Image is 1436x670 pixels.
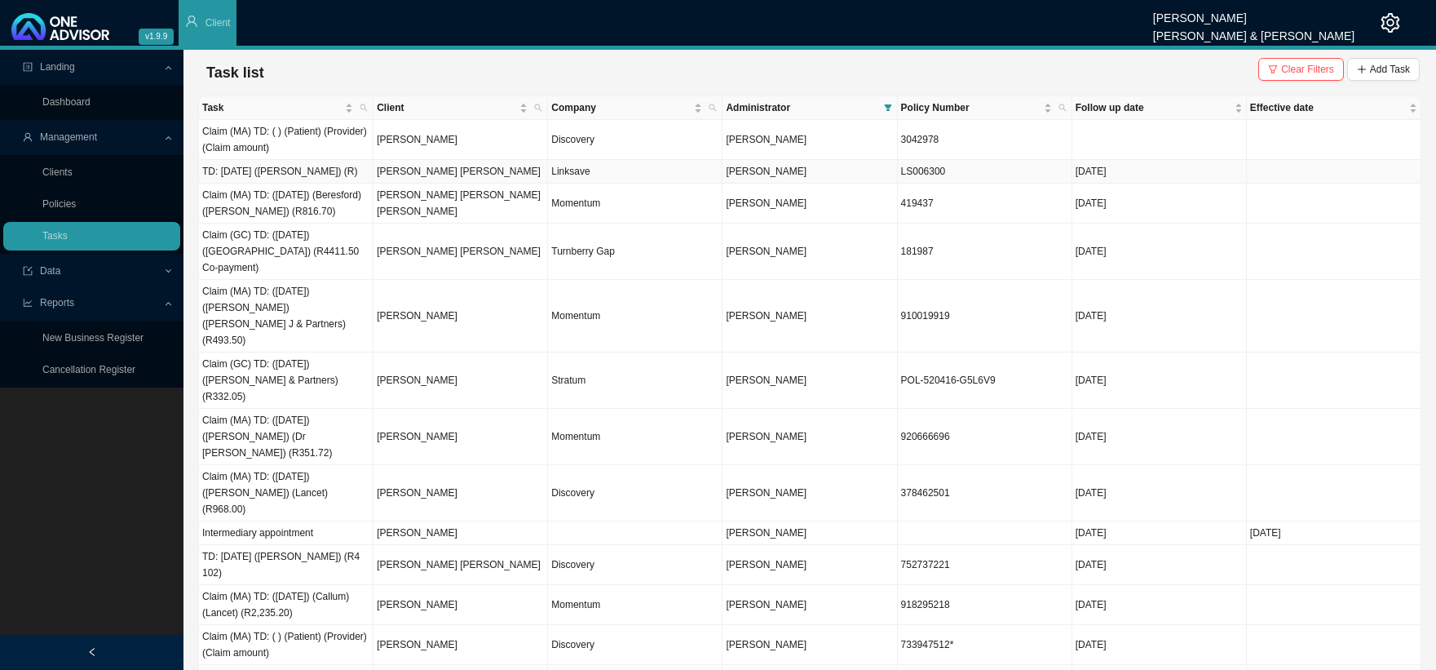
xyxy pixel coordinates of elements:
td: 910019919 [898,280,1072,353]
span: Client [205,17,231,29]
span: Task [202,100,342,116]
th: Effective date [1247,96,1421,120]
a: New Business Register [42,332,144,344]
span: profile [23,62,33,72]
td: [PERSON_NAME] [373,521,548,545]
td: [PERSON_NAME] [373,120,548,160]
td: [PERSON_NAME] [PERSON_NAME] [373,545,548,585]
td: [DATE] [1072,280,1247,353]
span: filter [884,104,892,112]
span: [PERSON_NAME] [726,310,806,322]
td: Claim (MA) TD: ([DATE]) (Beresford) ([PERSON_NAME]) (R816.70) [199,184,373,224]
td: LS006300 [898,160,1072,184]
td: Claim (MA) TD: ( ) (Patient) (Provider) (Claim amount) [199,120,373,160]
td: [PERSON_NAME] [PERSON_NAME] [373,224,548,280]
td: [DATE] [1247,521,1421,545]
span: [PERSON_NAME] [726,197,806,209]
td: TD: [DATE] ([PERSON_NAME]) (R4 102) [199,545,373,585]
td: [PERSON_NAME] [373,625,548,665]
span: Company [551,100,691,116]
td: 752737221 [898,545,1072,585]
td: Claim (GC) TD: ([DATE]) ([GEOGRAPHIC_DATA]) (R4411.50 Co-payment) [199,224,373,280]
span: plus [1357,64,1367,74]
a: Tasks [42,230,68,242]
td: [DATE] [1072,585,1247,625]
td: 181987 [898,224,1072,280]
span: setting [1381,13,1400,33]
div: [PERSON_NAME] [1153,4,1354,22]
td: Momentum [548,409,722,465]
span: search [531,96,546,119]
td: POL-520416-G5L6V9 [898,353,1072,409]
td: 920666696 [898,409,1072,465]
span: [PERSON_NAME] [726,639,806,650]
span: v1.9.9 [139,29,174,45]
button: Clear Filters [1258,58,1344,81]
span: import [23,266,33,276]
span: search [1058,104,1067,112]
td: Discovery [548,625,722,665]
a: Clients [42,166,73,178]
span: Client [377,100,516,116]
span: [PERSON_NAME] [726,527,806,539]
span: Administrator [726,100,877,116]
span: [PERSON_NAME] [726,134,806,145]
td: [PERSON_NAME] [373,280,548,353]
td: [PERSON_NAME] [PERSON_NAME] [PERSON_NAME] [373,184,548,224]
td: 918295218 [898,585,1072,625]
span: [PERSON_NAME] [726,559,806,570]
span: Policy Number [901,100,1041,116]
td: 378462501 [898,465,1072,521]
th: Company [548,96,722,120]
span: search [534,104,542,112]
td: Claim (MA) TD: ([DATE]) (Callum) (Lancet) (R2,235.20) [199,585,373,625]
td: Discovery [548,120,722,160]
td: [DATE] [1072,224,1247,280]
span: user [23,132,33,142]
td: Momentum [548,280,722,353]
th: Follow up date [1072,96,1247,120]
td: [DATE] [1072,625,1247,665]
span: Reports [40,297,74,308]
span: filter [881,96,895,119]
a: Policies [42,198,76,210]
td: Linksave [548,160,722,184]
span: [PERSON_NAME] [726,599,806,610]
span: Management [40,131,97,143]
td: [PERSON_NAME] [PERSON_NAME] [373,160,548,184]
th: Client [373,96,548,120]
td: [PERSON_NAME] [373,353,548,409]
span: left [87,647,97,657]
th: Policy Number [898,96,1072,120]
div: [PERSON_NAME] & [PERSON_NAME] [1153,22,1354,40]
td: [PERSON_NAME] [373,409,548,465]
span: filter [1268,64,1278,74]
td: Claim (GC) TD: ([DATE]) ([PERSON_NAME] & Partners) (R332.05) [199,353,373,409]
td: [PERSON_NAME] [373,585,548,625]
span: Follow up date [1076,100,1231,116]
span: Clear Filters [1281,61,1334,78]
span: user [185,15,198,28]
td: Momentum [548,585,722,625]
td: [DATE] [1072,465,1247,521]
td: [DATE] [1072,184,1247,224]
td: 733947512* [898,625,1072,665]
span: Effective date [1250,100,1406,116]
span: [PERSON_NAME] [726,246,806,257]
a: Dashboard [42,96,91,108]
td: TD: [DATE] ([PERSON_NAME]) (R) [199,160,373,184]
span: Add Task [1370,61,1410,78]
img: 2df55531c6924b55f21c4cf5d4484680-logo-light.svg [11,13,109,40]
span: [PERSON_NAME] [726,166,806,177]
td: Intermediary appointment [199,521,373,545]
td: 419437 [898,184,1072,224]
span: line-chart [23,298,33,308]
button: Add Task [1347,58,1420,81]
td: [DATE] [1072,545,1247,585]
a: Cancellation Register [42,364,135,375]
td: [DATE] [1072,521,1247,545]
span: search [360,104,368,112]
span: [PERSON_NAME] [726,487,806,499]
td: Claim (MA) TD: ([DATE]) ([PERSON_NAME]) (Lancet) (R968.00) [199,465,373,521]
span: Task list [206,64,264,81]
